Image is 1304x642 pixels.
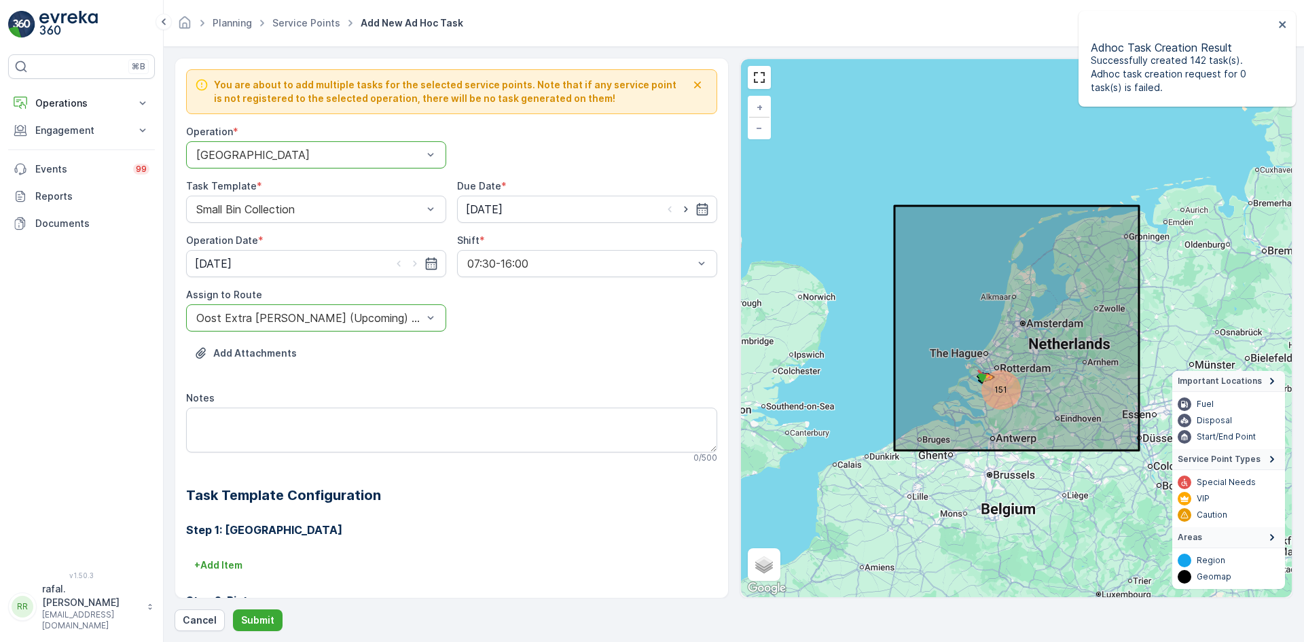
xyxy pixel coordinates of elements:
[186,180,257,192] label: Task Template
[8,210,155,237] a: Documents
[1172,371,1285,392] summary: Important Locations
[1091,54,1274,94] p: Successfully created 142 task(s). Adhoc task creation request for 0 task(s) is failed.
[756,122,763,133] span: −
[136,164,147,175] p: 99
[8,571,155,579] span: v 1.50.3
[1197,493,1210,504] p: VIP
[1178,532,1202,543] span: Areas
[749,97,769,118] a: Zoom In
[186,485,717,505] h2: Task Template Configuration
[757,101,763,113] span: +
[272,17,340,29] a: Service Points
[1172,449,1285,470] summary: Service Point Types
[744,579,789,597] img: Google
[749,118,769,138] a: Zoom Out
[1197,399,1214,410] p: Fuel
[8,183,155,210] a: Reports
[132,61,145,72] p: ⌘B
[213,346,297,360] p: Add Attachments
[358,16,466,30] span: Add New Ad Hoc Task
[8,11,35,38] img: logo
[1178,376,1262,387] span: Important Locations
[186,126,233,137] label: Operation
[457,180,501,192] label: Due Date
[693,452,717,463] p: 0 / 500
[744,579,789,597] a: Open this area in Google Maps (opens a new window)
[186,392,215,404] label: Notes
[749,67,769,88] a: View Fullscreen
[1172,527,1285,548] summary: Areas
[8,582,155,631] button: RRrafal.[PERSON_NAME][EMAIL_ADDRESS][DOMAIN_NAME]
[1197,477,1256,488] p: Special Needs
[214,78,687,105] span: You are about to add multiple tasks for the selected service points. Note that if any service poi...
[749,550,779,579] a: Layers
[39,11,98,38] img: logo_light-DOdMpM7g.png
[8,156,155,183] a: Events99
[42,609,140,631] p: [EMAIL_ADDRESS][DOMAIN_NAME]
[457,234,479,246] label: Shift
[35,96,128,110] p: Operations
[186,342,305,364] button: Upload File
[35,162,125,176] p: Events
[186,250,446,277] input: dd/mm/yyyy
[35,190,149,203] p: Reports
[1178,454,1261,465] span: Service Point Types
[213,17,252,29] a: Planning
[1197,510,1227,520] p: Caution
[186,522,717,538] h3: Step 1: [GEOGRAPHIC_DATA]
[1091,41,1274,54] p: Adhoc Task Creation Result
[1197,415,1232,426] p: Disposal
[233,609,283,631] button: Submit
[12,596,33,618] div: RR
[186,289,262,300] label: Assign to Route
[241,613,274,627] p: Submit
[1278,19,1288,32] button: close
[35,217,149,230] p: Documents
[984,373,1018,407] div: 151
[984,373,992,381] div: 151
[457,196,717,223] input: dd/mm/yyyy
[183,613,217,627] p: Cancel
[194,558,242,572] p: + Add Item
[1197,431,1256,442] p: Start/End Point
[186,234,258,246] label: Operation Date
[8,117,155,144] button: Engagement
[177,20,192,32] a: Homepage
[186,554,251,576] button: +Add Item
[186,592,717,609] h3: Step 2: Picture
[175,609,225,631] button: Cancel
[8,90,155,117] button: Operations
[1197,555,1225,566] p: Region
[42,582,140,609] p: rafal.[PERSON_NAME]
[35,124,128,137] p: Engagement
[1197,571,1231,582] p: Geomap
